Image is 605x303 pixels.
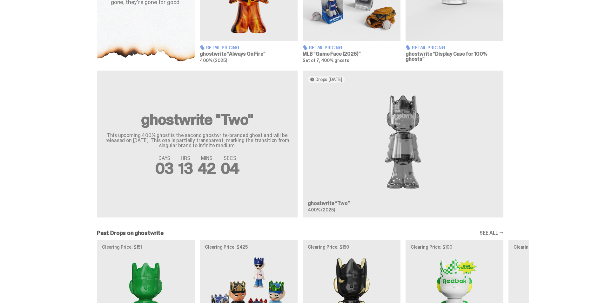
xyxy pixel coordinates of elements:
p: Clearing Price: $250 [514,245,601,249]
span: Retail Pricing [412,45,445,50]
p: Clearing Price: $425 [205,245,292,249]
h2: Past Drops on ghostwrite [97,230,164,236]
span: 03 [155,158,173,178]
span: 42 [198,158,216,178]
p: Clearing Price: $100 [411,245,498,249]
span: MINS [198,156,216,161]
a: SEE ALL → [480,231,503,236]
span: Retail Pricing [206,45,239,50]
img: Two [308,88,498,196]
p: Clearing Price: $151 [102,245,190,249]
h3: ghostwrite “Always On Fire” [200,52,298,57]
a: Drops [DATE] Two [303,71,503,217]
span: SECS [221,156,239,161]
span: 13 [178,158,193,178]
span: Drops [DATE] [315,77,342,82]
h3: MLB “Game Face (2025)” [303,52,400,57]
p: Clearing Price: $150 [308,245,395,249]
span: 400% (2025) [200,58,227,63]
span: 400% (2025) [308,207,335,213]
h3: ghostwrite “Two” [308,201,498,206]
p: This upcoming 400% ghost is the second ghostwrite-branded ghost and will be released on [DATE]. T... [104,133,290,148]
span: HRS [178,156,193,161]
span: 04 [221,158,239,178]
span: Set of 7, 400% ghosts [303,58,349,63]
h2: ghostwrite "Two" [104,112,290,127]
span: DAYS [155,156,173,161]
h3: ghostwrite “Display Case for 100% ghosts” [406,52,503,62]
span: Retail Pricing [309,45,342,50]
